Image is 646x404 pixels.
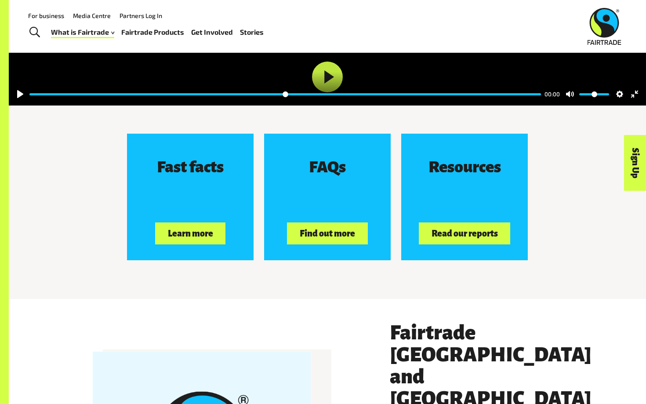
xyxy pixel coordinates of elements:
a: Stories [240,26,264,39]
a: Fast facts Learn more [127,134,254,260]
input: Seek [29,90,541,98]
input: Volume [579,90,609,98]
h3: FAQs [309,158,346,176]
button: Read our reports [419,222,510,245]
a: Partners Log In [120,12,162,19]
a: Get Involved [191,26,233,39]
button: Play [312,62,343,92]
a: FAQs Find out more [264,134,391,260]
button: Learn more [155,222,225,245]
a: Fairtrade Products [121,26,184,39]
a: Media Centre [73,12,111,19]
button: Find out more [287,222,367,245]
a: For business [28,12,64,19]
a: Resources Read our reports [401,134,528,260]
a: Toggle Search [24,22,45,44]
img: Fairtrade Australia New Zealand logo [588,8,621,45]
button: Play [13,87,27,101]
div: Current time [542,89,562,99]
a: What is Fairtrade [51,26,114,39]
h3: Fast facts [157,158,224,176]
h3: Resources [428,158,501,176]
